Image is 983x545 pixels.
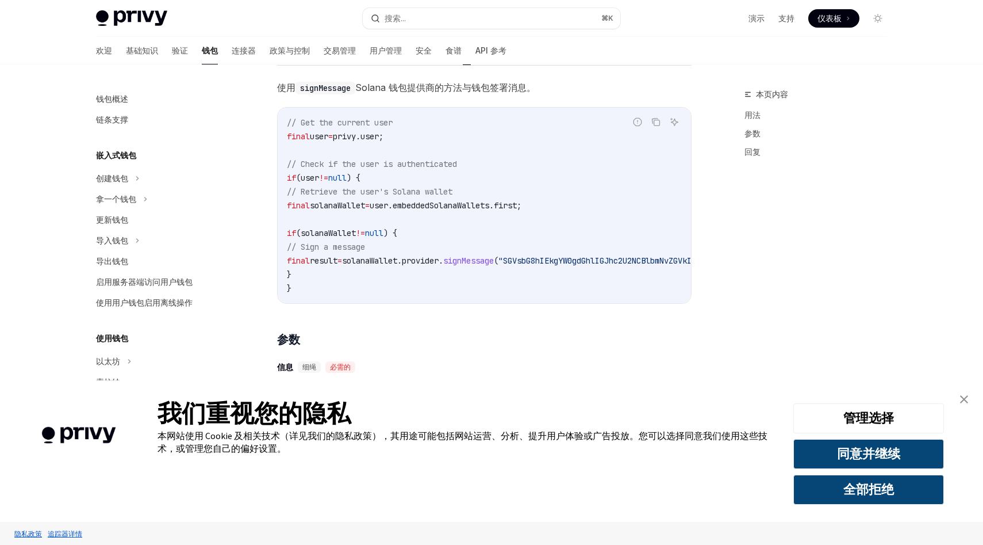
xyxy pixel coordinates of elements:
font: 嵌入式钱包 [96,150,136,160]
font: 细绳 [302,363,316,372]
button: 询问人工智能 [667,115,682,129]
font: 钱包 [202,45,218,55]
font: 连接器 [232,45,256,55]
a: 参数 [744,124,896,143]
font: 参数 [277,333,299,346]
a: 交易管理 [324,37,356,64]
span: (solanaWallet [296,228,356,238]
font: 更新钱包 [96,215,128,224]
font: 全部拒绝 [843,481,894,497]
button: 同意并继续 [793,439,944,469]
button: 全部拒绝 [793,475,944,505]
span: // Get the current user [287,117,393,128]
span: // Sign a message [287,242,365,252]
font: 创建钱包 [96,173,128,183]
span: solanaWallet [310,200,365,211]
span: // Check if the user is authenticated [287,159,457,169]
span: = [328,131,333,142]
span: ( [494,256,498,266]
span: = [337,256,342,266]
a: 更新钱包 [87,209,234,230]
font: 追踪器详情 [48,529,82,538]
a: API 参考 [475,37,506,64]
font: 食谱 [446,45,462,55]
font: 索拉纳 [96,377,120,387]
a: 基础知识 [126,37,158,64]
span: ) { [383,228,397,238]
font: 钱包概述 [96,94,128,104]
a: 用户管理 [370,37,402,64]
a: 演示 [748,13,765,24]
font: 欢迎 [96,45,112,55]
a: 隐私政策 [11,524,45,544]
button: 报告错误代码 [630,115,645,129]
font: 同意并继续 [837,445,900,462]
a: 政策与控制 [270,37,310,64]
font: 用法 [744,110,761,120]
span: final [287,200,310,211]
font: 导出钱包 [96,256,128,266]
font: 安全 [416,45,432,55]
font: 搜索... [385,13,406,23]
span: } [287,283,291,294]
span: ) { [347,173,360,183]
a: 食谱 [446,37,462,64]
font: 交易管理 [324,45,356,55]
span: if [287,228,296,238]
a: 仪表板 [808,9,859,28]
span: null [365,228,383,238]
font: 本页内容 [756,89,788,99]
span: result [310,256,337,266]
span: solanaWallet.provider. [342,256,443,266]
font: API 参考 [475,45,506,55]
button: 搜索...⌘K [363,8,620,29]
a: 钱包概述 [87,89,234,109]
font: 支持 [778,13,794,23]
font: 隐私政策 [14,529,42,538]
font: 参数 [744,128,761,138]
font: 管理选择 [843,410,894,426]
span: null [328,173,347,183]
button: 管理选择 [793,403,944,433]
span: signMessage [443,256,494,266]
a: 支持 [778,13,794,24]
font: 演示 [748,13,765,23]
font: ⌘ [601,14,608,22]
font: 验证 [172,45,188,55]
span: != [356,228,365,238]
font: 用户管理 [370,45,402,55]
span: final [287,131,310,142]
span: privy.user; [333,131,383,142]
a: 使用用户钱包启用离线操作 [87,292,234,313]
font: 使用用户钱包启用离线操作 [96,298,193,307]
font: 链条支撑 [96,115,128,124]
font: Solana 钱包提供商的方法与钱包签署消息。 [355,82,536,93]
font: 必需的 [330,363,351,372]
a: 连接器 [232,37,256,64]
a: 安全 [416,37,432,64]
font: 基础知识 [126,45,158,55]
font: 拿一个钱包 [96,194,136,204]
span: // Retrieve the user's Solana wallet [287,186,452,197]
font: 启用服务器端访问用户钱包 [96,277,193,287]
code: signMessage [295,82,355,94]
img: 公司徽标 [17,410,140,460]
a: 验证 [172,37,188,64]
span: (user [296,173,319,183]
font: 政策与控制 [270,45,310,55]
span: final [287,256,310,266]
font: K [608,14,613,22]
span: user [310,131,328,142]
a: 回复 [744,143,896,161]
a: 关闭横幅 [953,388,976,411]
a: 导出钱包 [87,251,234,272]
span: "SGVsbG8hIEkgYW0gdGhlIGJhc2U2NCBlbmNvZGVkIG1lc3NhZ2UgdG8gYmUgc2lnbmVkLg==" [498,256,839,266]
font: 回复 [744,147,761,157]
a: 追踪器详情 [45,524,85,544]
font: 本网站使用 Cookie 及相关技术（详见我们的隐私政策），其用途可能包括网站运营、分析、提升用户体验或广告投放。您可以选择同意我们使用这些技术，或管理您自己的偏好设置。 [158,430,767,454]
button: 复制代码块中的内容 [648,115,663,129]
a: 欢迎 [96,37,112,64]
img: 关闭横幅 [960,395,968,403]
a: 用法 [744,106,896,124]
font: 信息 [277,362,293,372]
